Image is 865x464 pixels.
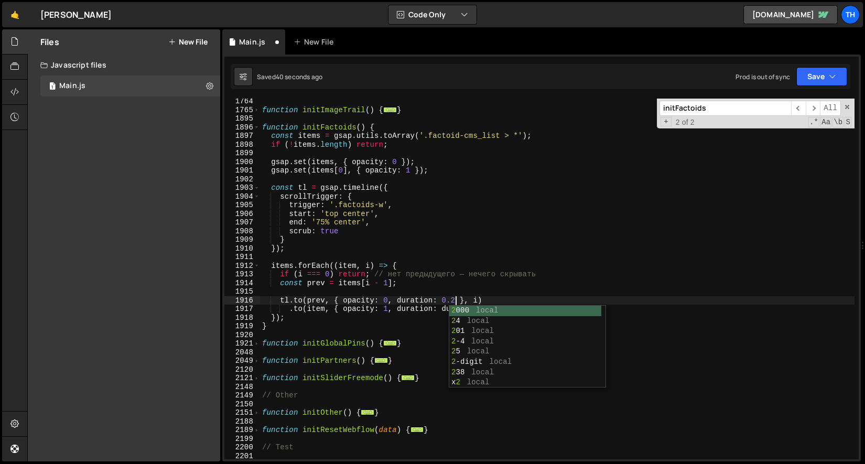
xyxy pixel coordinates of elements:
[659,101,791,116] input: Search for
[224,158,260,167] div: 1900
[40,36,59,48] h2: Files
[736,72,790,81] div: Prod is out of sync
[820,101,841,116] span: Alt-Enter
[841,5,860,24] a: Th
[383,340,397,346] span: ...
[224,149,260,158] div: 1899
[224,374,260,383] div: 2121
[224,184,260,192] div: 1903
[224,305,260,314] div: 1917
[383,106,397,112] span: ...
[672,118,699,127] span: 2 of 2
[224,210,260,219] div: 1906
[832,117,844,127] span: Whole Word Search
[224,253,260,262] div: 1911
[224,270,260,279] div: 1913
[820,117,831,127] span: CaseSensitive Search
[224,262,260,271] div: 1912
[49,83,56,91] span: 1
[224,296,260,305] div: 1916
[224,114,260,123] div: 1895
[224,201,260,210] div: 1905
[294,37,338,47] div: New File
[224,443,260,452] div: 2200
[388,5,477,24] button: Code Only
[661,117,672,127] span: Toggle Replace mode
[40,8,112,21] div: [PERSON_NAME]
[401,375,415,381] span: ...
[224,435,260,444] div: 2199
[224,106,260,115] div: 1765
[224,314,260,322] div: 1918
[224,357,260,365] div: 2049
[224,339,260,348] div: 1921
[224,391,260,400] div: 2149
[224,192,260,201] div: 1904
[796,67,847,86] button: Save
[224,227,260,236] div: 1908
[224,132,260,141] div: 1897
[224,417,260,426] div: 2188
[40,75,220,96] div: 16840/46037.js
[224,348,260,357] div: 2048
[224,287,260,296] div: 1915
[791,101,806,116] span: ​
[224,331,260,340] div: 1920
[224,218,260,227] div: 1907
[743,5,838,24] a: [DOMAIN_NAME]
[224,175,260,184] div: 1902
[59,81,85,91] div: Main.js
[224,400,260,409] div: 2150
[224,97,260,106] div: 1764
[224,408,260,417] div: 2151
[257,72,322,81] div: Saved
[224,322,260,331] div: 1919
[224,383,260,392] div: 2148
[2,2,28,27] a: 🤙
[845,117,851,127] span: Search In Selection
[224,452,260,461] div: 2201
[806,101,820,116] span: ​
[410,427,424,433] span: ...
[224,365,260,374] div: 2120
[224,235,260,244] div: 1909
[808,117,819,127] span: RegExp Search
[276,72,322,81] div: 40 seconds ago
[239,37,265,47] div: Main.js
[374,358,388,363] span: ...
[224,166,260,175] div: 1901
[224,426,260,435] div: 2189
[168,38,208,46] button: New File
[224,279,260,288] div: 1914
[361,409,374,415] span: ...
[224,141,260,149] div: 1898
[224,244,260,253] div: 1910
[224,123,260,132] div: 1896
[28,55,220,75] div: Javascript files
